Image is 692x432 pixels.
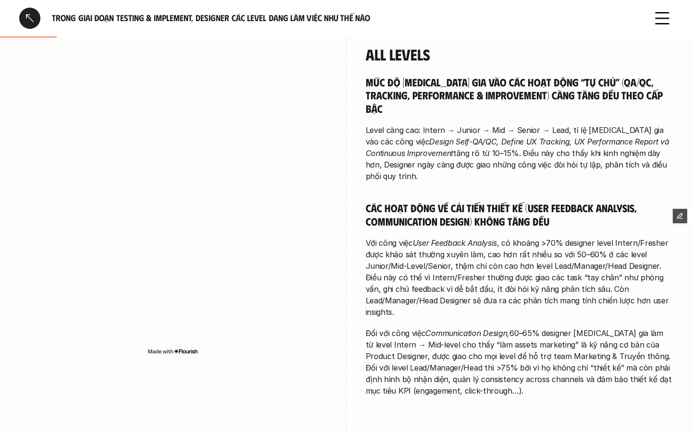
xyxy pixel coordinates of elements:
h4: All Levels [366,45,673,63]
p: Đối với công việc 60–65% designer [MEDICAL_DATA] gia làm từ level Intern → Mid-level cho thấy “là... [366,327,673,396]
img: Made with Flourish [148,348,198,355]
p: Level càng cao: Intern → Junior → Mid → Senior → Lead, tỉ lệ [MEDICAL_DATA] gia vào các công việc... [366,124,673,182]
h6: Trong giai đoạn Testing & Implement, designer các level đang làm việc như thế nào [52,12,640,24]
em: Design Self-QA/QC, Define UX Tracking, UX Performance Report và Continuous Improvement [366,137,672,158]
button: Edit Framer Content [673,209,687,223]
p: Với công việc , có khoảng >70% designer level Intern/Fresher được khảo sát thường xuyên làm, cao ... [366,237,673,318]
h5: Mức độ [MEDICAL_DATA] gia vào các hoạt động “tự chủ” (QA/QC, Tracking, Performance & Improvement)... [366,75,673,115]
em: Communication Design, [425,328,509,338]
em: User Feedback Analysis [413,238,497,248]
h5: Các hoạt động về cải tiến thiết kế (User Feedback Analysis, Communication Design) không tăng đều [366,201,673,228]
iframe: Interactive or visual content [19,58,327,346]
